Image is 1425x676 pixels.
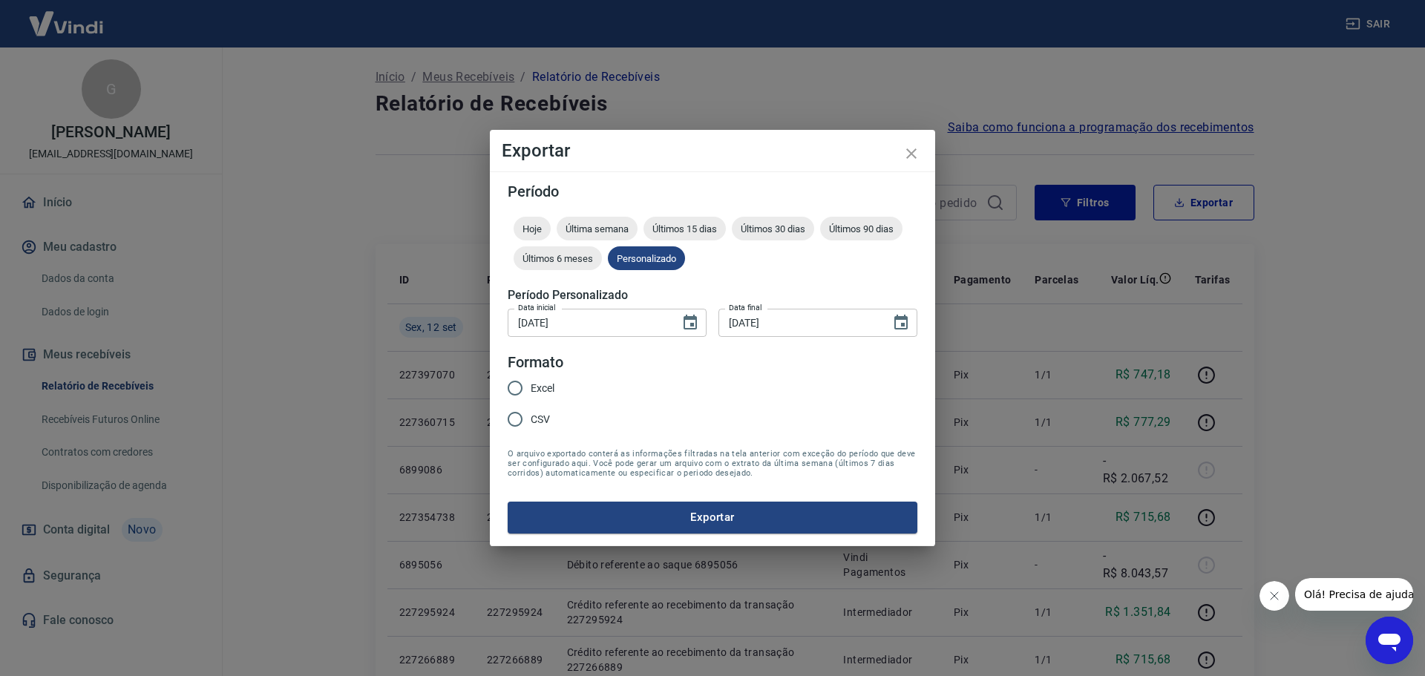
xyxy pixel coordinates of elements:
span: Hoje [514,223,551,234]
span: Última semana [557,223,638,234]
span: Personalizado [608,253,685,264]
span: Últimos 30 dias [732,223,814,234]
span: Últimos 6 meses [514,253,602,264]
input: DD/MM/YYYY [718,309,880,336]
span: Excel [531,381,554,396]
h5: Período [508,184,917,199]
h4: Exportar [502,142,923,160]
div: Últimos 6 meses [514,246,602,270]
legend: Formato [508,352,563,373]
div: Última semana [557,217,638,240]
button: close [894,136,929,171]
iframe: Mensagem da empresa [1295,578,1413,611]
h5: Período Personalizado [508,288,917,303]
span: CSV [531,412,550,427]
div: Últimos 15 dias [643,217,726,240]
div: Personalizado [608,246,685,270]
div: Hoje [514,217,551,240]
button: Exportar [508,502,917,533]
label: Data final [729,302,762,313]
span: Olá! Precisa de ajuda? [9,10,125,22]
label: Data inicial [518,302,556,313]
div: Últimos 90 dias [820,217,902,240]
input: DD/MM/YYYY [508,309,669,336]
span: O arquivo exportado conterá as informações filtradas na tela anterior com exceção do período que ... [508,449,917,478]
span: Últimos 15 dias [643,223,726,234]
iframe: Botão para abrir a janela de mensagens [1366,617,1413,664]
button: Choose date, selected date is 6 de set de 2025 [675,308,705,338]
span: Últimos 90 dias [820,223,902,234]
iframe: Fechar mensagem [1259,581,1289,611]
button: Choose date, selected date is 12 de set de 2025 [886,308,916,338]
div: Últimos 30 dias [732,217,814,240]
